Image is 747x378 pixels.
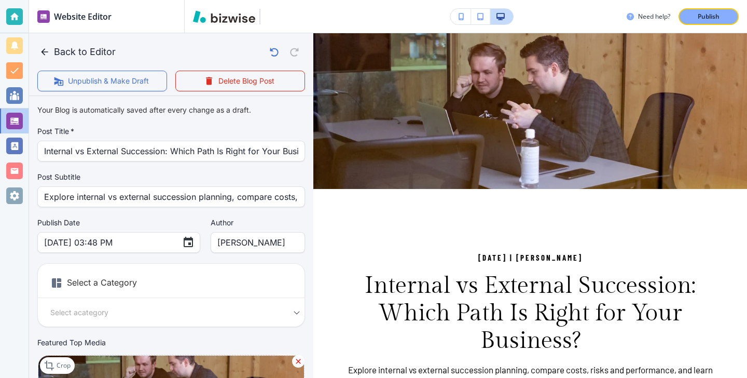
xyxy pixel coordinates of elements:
[698,12,720,21] p: Publish
[37,10,50,23] img: editor icon
[40,357,75,374] div: Crop
[44,233,174,252] input: MM DD, YYYY
[57,361,71,370] p: Crop
[37,42,120,62] button: Back to Editor
[313,33,747,189] img: Internal vs External Succession: Which Path Is Right for Your Business?
[193,10,255,23] img: Bizwise Logo
[175,71,305,91] button: Delete Blog Post
[38,272,305,298] h6: Select a Category
[44,187,298,207] input: Write your post subtitle
[344,251,716,264] p: [DATE] | [PERSON_NAME]
[638,12,670,21] h3: Need help?
[37,337,106,348] label: Featured Top Media
[211,218,305,228] label: Author
[44,141,298,161] input: Write your post title
[265,11,293,22] img: Your Logo
[37,172,305,182] label: Post Subtitle
[37,104,251,116] p: Your Blog is automatically saved after every change as a draft.
[344,272,716,355] h3: Internal vs External Succession: Which Path Is Right for Your Business?
[178,232,199,253] button: Choose date, selected date is Sep 29, 2025
[217,233,298,252] input: Enter author name
[50,306,108,318] span: Select a category
[37,126,305,137] label: Post Title
[679,8,739,25] button: Publish
[37,71,167,91] button: Unpublish & Make Draft
[54,10,112,23] h2: Website Editor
